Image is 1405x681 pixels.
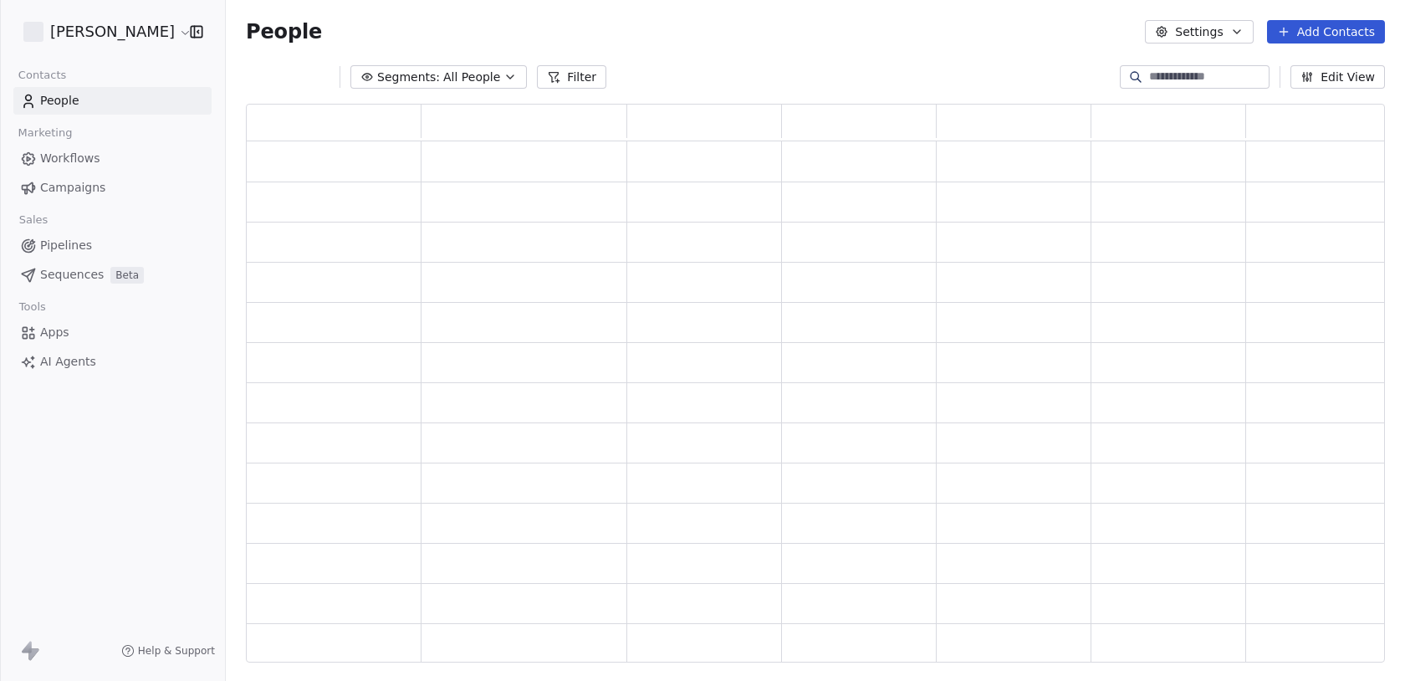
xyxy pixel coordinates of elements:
[13,261,212,289] a: SequencesBeta
[537,65,606,89] button: Filter
[247,141,1401,663] div: grid
[13,87,212,115] a: People
[377,69,440,86] span: Segments:
[1145,20,1253,44] button: Settings
[1290,65,1385,89] button: Edit View
[13,319,212,346] a: Apps
[11,63,74,88] span: Contacts
[40,150,100,167] span: Workflows
[40,266,104,284] span: Sequences
[246,19,322,44] span: People
[40,237,92,254] span: Pipelines
[12,207,55,233] span: Sales
[12,294,53,320] span: Tools
[138,644,215,658] span: Help & Support
[11,120,79,146] span: Marketing
[443,69,500,86] span: All People
[13,348,212,376] a: AI Agents
[20,18,178,46] button: [PERSON_NAME]
[13,145,212,172] a: Workflows
[1267,20,1385,44] button: Add Contacts
[40,92,79,110] span: People
[110,267,144,284] span: Beta
[13,232,212,259] a: Pipelines
[50,21,175,43] span: [PERSON_NAME]
[40,324,69,341] span: Apps
[40,179,105,197] span: Campaigns
[121,644,215,658] a: Help & Support
[40,353,96,371] span: AI Agents
[13,174,212,202] a: Campaigns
